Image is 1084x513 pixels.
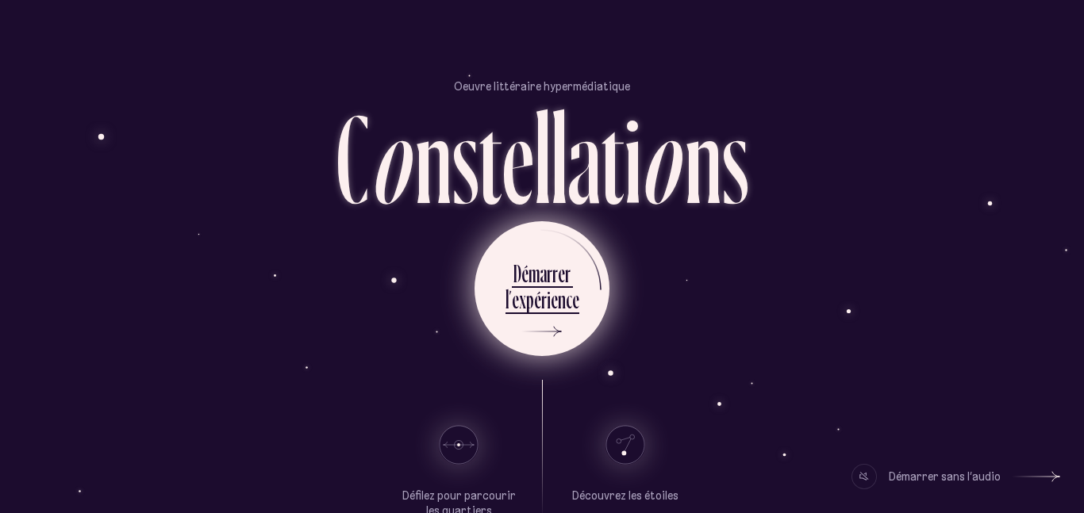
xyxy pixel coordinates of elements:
div: é [521,258,529,289]
p: Découvrez les étoiles [572,488,678,504]
div: D [513,258,521,289]
div: n [415,94,452,220]
div: l [551,94,567,220]
div: m [529,258,540,289]
div: o [639,94,685,220]
div: r [547,258,552,289]
div: e [551,284,558,315]
div: a [567,94,601,220]
div: é [534,284,541,315]
div: r [541,284,547,315]
div: e [512,284,519,315]
div: l [505,284,509,315]
div: l [534,94,551,220]
p: Oeuvre littéraire hypermédiatique [454,78,630,94]
div: r [565,258,571,289]
div: t [479,94,502,220]
div: e [502,94,534,220]
div: C [336,94,369,220]
button: Démarrerl’expérience [475,221,609,356]
button: Démarrer sans l’audio [851,464,1060,489]
div: a [540,258,547,289]
div: o [369,94,415,220]
div: i [625,94,641,220]
div: r [552,258,558,289]
div: Démarrer sans l’audio [889,464,1001,489]
div: x [519,284,526,315]
div: s [452,94,479,220]
div: e [558,258,565,289]
div: s [721,94,748,220]
div: t [601,94,625,220]
div: p [526,284,534,315]
div: n [558,284,566,315]
div: i [547,284,551,315]
div: c [566,284,572,315]
div: ’ [509,284,512,315]
div: e [572,284,579,315]
div: n [685,94,721,220]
